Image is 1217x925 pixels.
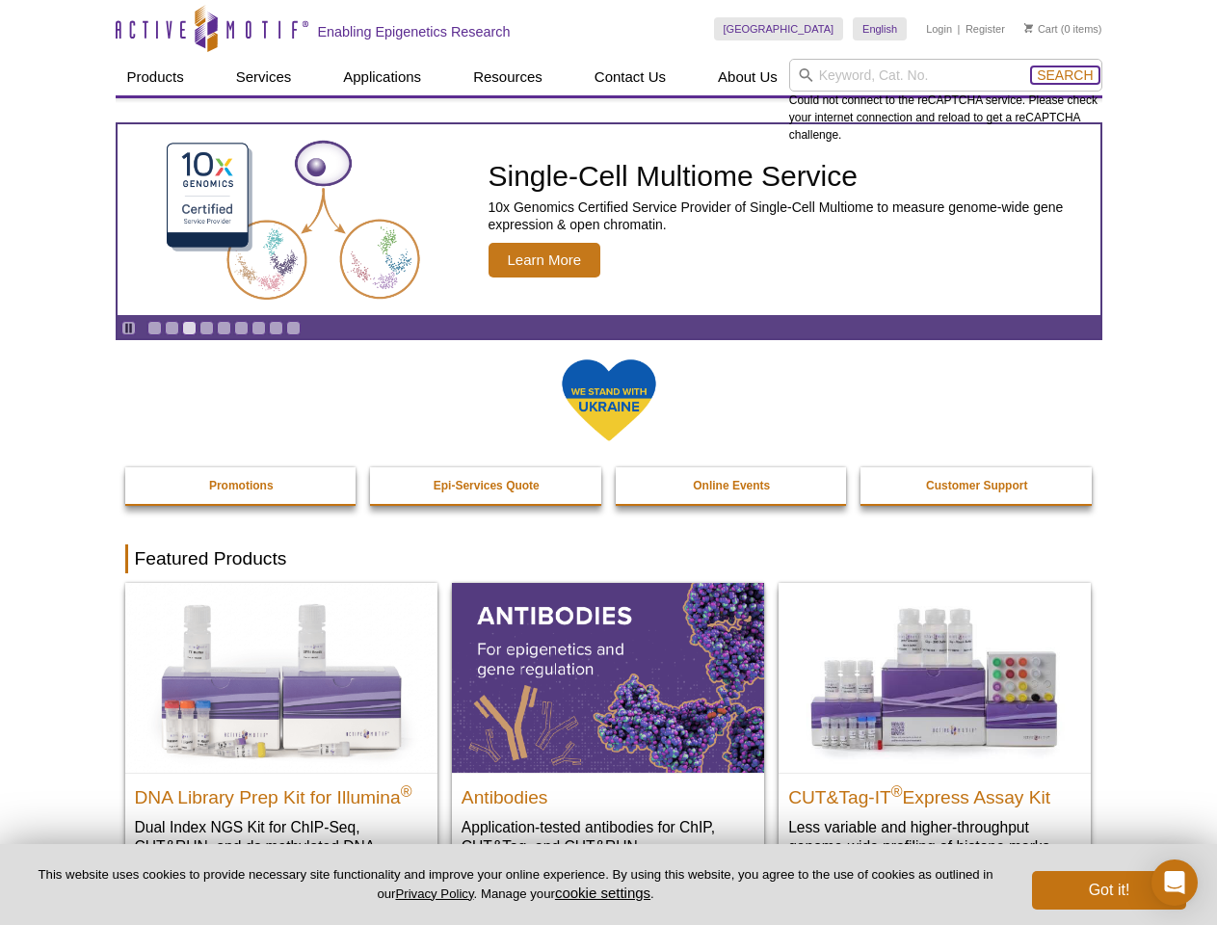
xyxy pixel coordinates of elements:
a: Go to slide 2 [165,321,179,335]
a: Customer Support [860,467,1094,504]
div: Open Intercom Messenger [1151,859,1198,906]
h2: DNA Library Prep Kit for Illumina [135,779,428,807]
article: Single-Cell Multiome Service [118,124,1100,315]
button: Got it! [1032,871,1186,910]
a: Go to slide 5 [217,321,231,335]
a: Go to slide 3 [182,321,197,335]
li: (0 items) [1024,17,1102,40]
a: Go to slide 6 [234,321,249,335]
a: Go to slide 1 [147,321,162,335]
a: Toggle autoplay [121,321,136,335]
a: DNA Library Prep Kit for Illumina DNA Library Prep Kit for Illumina® Dual Index NGS Kit for ChIP-... [125,583,437,894]
sup: ® [401,782,412,799]
a: All Antibodies Antibodies Application-tested antibodies for ChIP, CUT&Tag, and CUT&RUN. [452,583,764,875]
a: English [853,17,907,40]
a: Go to slide 9 [286,321,301,335]
button: cookie settings [555,885,650,901]
a: Single-Cell Multiome Service Single-Cell Multiome Service 10x Genomics Certified Service Provider... [118,124,1100,315]
h2: Enabling Epigenetics Research [318,23,511,40]
p: Less variable and higher-throughput genome-wide profiling of histone marks​. [788,817,1081,857]
span: Search [1037,67,1093,83]
input: Keyword, Cat. No. [789,59,1102,92]
a: [GEOGRAPHIC_DATA] [714,17,844,40]
p: 10x Genomics Certified Service Provider of Single-Cell Multiome to measure genome-wide gene expre... [489,198,1091,233]
strong: Customer Support [926,479,1027,492]
p: Application-tested antibodies for ChIP, CUT&Tag, and CUT&RUN. [462,817,754,857]
h2: Featured Products [125,544,1093,573]
img: Your Cart [1024,23,1033,33]
div: Could not connect to the reCAPTCHA service. Please check your internet connection and reload to g... [789,59,1102,144]
h2: CUT&Tag-IT Express Assay Kit [788,779,1081,807]
a: Login [926,22,952,36]
img: CUT&Tag-IT® Express Assay Kit [779,583,1091,772]
a: Epi-Services Quote [370,467,603,504]
a: Register [966,22,1005,36]
a: Products [116,59,196,95]
a: Privacy Policy [395,886,473,901]
a: Cart [1024,22,1058,36]
a: Go to slide 4 [199,321,214,335]
img: All Antibodies [452,583,764,772]
a: Applications [331,59,433,95]
a: Services [225,59,304,95]
p: Dual Index NGS Kit for ChIP-Seq, CUT&RUN, and ds methylated DNA assays. [135,817,428,876]
a: Resources [462,59,554,95]
li: | [958,17,961,40]
a: CUT&Tag-IT® Express Assay Kit CUT&Tag-IT®Express Assay Kit Less variable and higher-throughput ge... [779,583,1091,875]
h2: Antibodies [462,779,754,807]
a: Go to slide 8 [269,321,283,335]
strong: Online Events [693,479,770,492]
strong: Promotions [209,479,274,492]
button: Search [1031,66,1098,84]
sup: ® [891,782,903,799]
img: DNA Library Prep Kit for Illumina [125,583,437,772]
h2: Single-Cell Multiome Service [489,162,1091,191]
img: We Stand With Ukraine [561,357,657,443]
a: Go to slide 7 [251,321,266,335]
span: Learn More [489,243,601,277]
strong: Epi-Services Quote [434,479,540,492]
p: This website uses cookies to provide necessary site functionality and improve your online experie... [31,866,1000,903]
a: Online Events [616,467,849,504]
a: Promotions [125,467,358,504]
img: Single-Cell Multiome Service [148,132,437,308]
a: About Us [706,59,789,95]
a: Contact Us [583,59,677,95]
